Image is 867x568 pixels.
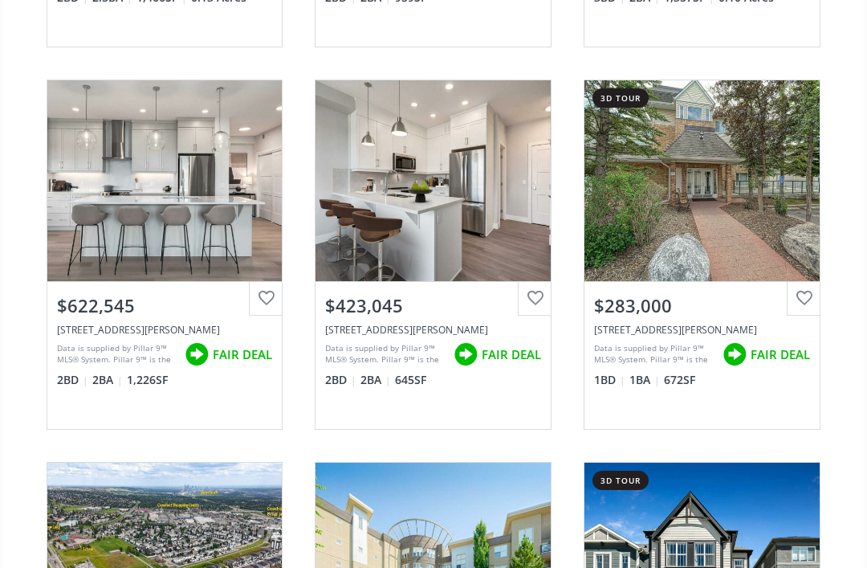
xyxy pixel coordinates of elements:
[450,338,482,370] img: rating icon
[127,372,168,388] span: 1,226 SF
[664,372,695,388] span: 672 SF
[325,342,446,366] div: Data is supplied by Pillar 9™ MLS® System. Pillar 9™ is the owner of the copyright in its MLS® Sy...
[213,346,272,363] span: FAIR DEAL
[395,372,426,388] span: 645 SF
[594,372,625,388] span: 1 BD
[360,372,391,388] span: 2 BA
[594,293,810,318] div: $283,000
[718,338,751,370] img: rating icon
[57,293,273,318] div: $622,545
[751,346,810,363] span: FAIR DEAL
[325,323,541,337] div: 63 Arbour Lake Court NW #1418, Calgary, AB X0X 0X0
[629,372,660,388] span: 1 BA
[92,372,123,388] span: 2 BA
[594,323,810,337] div: 950 Arbour Lake Road NW #2115, Calgary, AB T3G 5B3
[57,372,88,388] span: 2 BD
[325,372,356,388] span: 2 BD
[57,323,273,337] div: 63 Arbour Lake Court NW #1110, Calgary, AB X0X 0X0
[594,342,714,366] div: Data is supplied by Pillar 9™ MLS® System. Pillar 9™ is the owner of the copyright in its MLS® Sy...
[325,293,541,318] div: $423,045
[568,63,836,446] a: 3d tour$283,000[STREET_ADDRESS][PERSON_NAME]Data is supplied by Pillar 9™ MLS® System. Pillar 9™ ...
[181,338,213,370] img: rating icon
[31,63,299,446] a: $622,545[STREET_ADDRESS][PERSON_NAME]Data is supplied by Pillar 9™ MLS® System. Pillar 9™ is the ...
[57,342,177,366] div: Data is supplied by Pillar 9™ MLS® System. Pillar 9™ is the owner of the copyright in its MLS® Sy...
[299,63,568,446] a: $423,045[STREET_ADDRESS][PERSON_NAME]Data is supplied by Pillar 9™ MLS® System. Pillar 9™ is the ...
[482,346,541,363] span: FAIR DEAL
